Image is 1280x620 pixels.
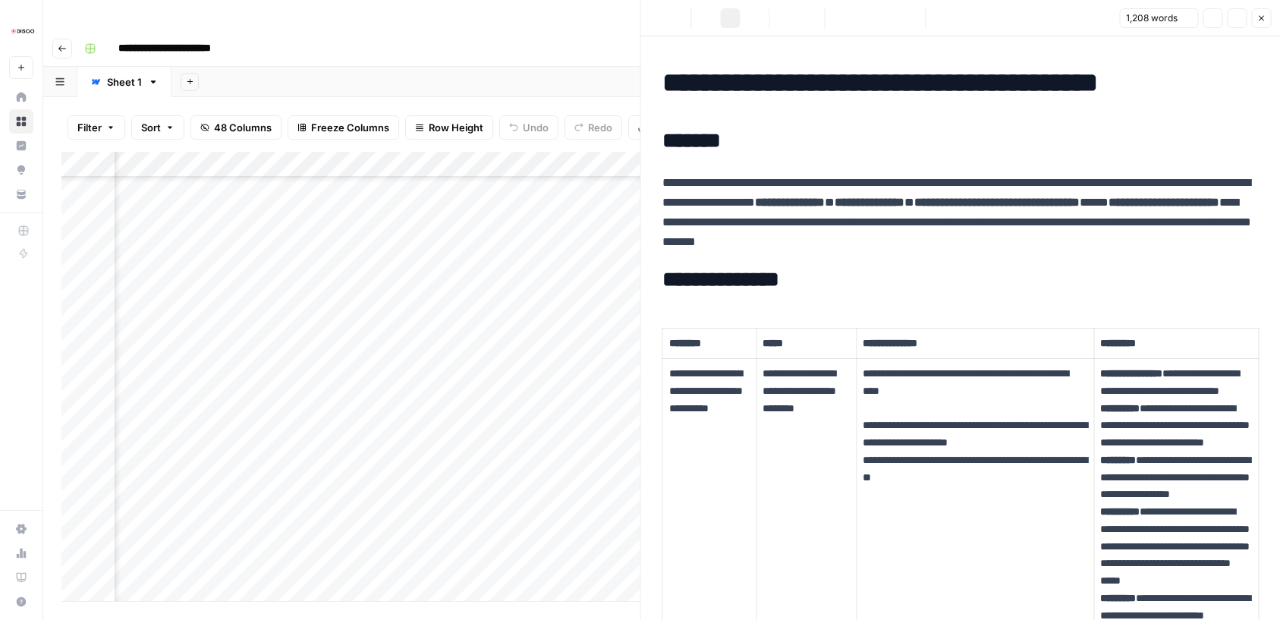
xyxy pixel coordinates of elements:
[1126,11,1178,25] span: 1,208 words
[77,120,102,135] span: Filter
[499,115,558,140] button: Undo
[9,158,33,182] a: Opportunities
[565,115,622,140] button: Redo
[429,120,483,135] span: Row Height
[9,85,33,109] a: Home
[68,115,125,140] button: Filter
[141,120,161,135] span: Sort
[190,115,281,140] button: 48 Columns
[588,120,612,135] span: Redo
[9,182,33,206] a: Your Data
[9,17,36,45] img: Disco Logo
[9,541,33,565] a: Usage
[523,120,549,135] span: Undo
[288,115,399,140] button: Freeze Columns
[9,517,33,541] a: Settings
[9,565,33,590] a: Learning Hub
[405,115,493,140] button: Row Height
[131,115,184,140] button: Sort
[214,120,272,135] span: 48 Columns
[107,74,142,90] div: Sheet 1
[9,12,33,50] button: Workspace: Disco
[311,120,389,135] span: Freeze Columns
[77,67,171,97] a: Sheet 1
[9,134,33,158] a: Insights
[9,109,33,134] a: Browse
[9,590,33,614] button: Help + Support
[1119,8,1198,28] button: 1,208 words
